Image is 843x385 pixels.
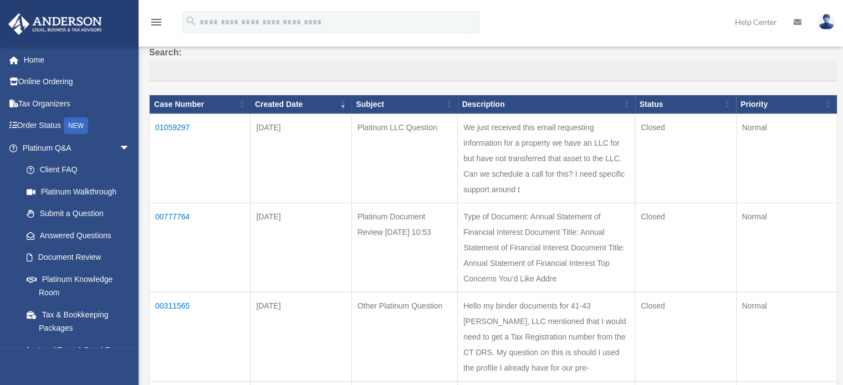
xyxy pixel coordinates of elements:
[150,19,163,29] a: menu
[351,95,457,114] th: Subject: activate to sort column ascending
[635,95,736,114] th: Status: activate to sort column ascending
[16,159,141,181] a: Client FAQ
[251,114,351,203] td: [DATE]
[351,203,457,292] td: Platinum Document Review [DATE] 10:53
[458,292,635,381] td: Hello my binder documents for 41-43 [PERSON_NAME], LLC mentioned that I would need to get a Tax R...
[458,203,635,292] td: Type of Document: Annual Statement of Financial Interest Document Title: Annual Statement of Fina...
[16,304,141,339] a: Tax & Bookkeeping Packages
[818,14,835,30] img: User Pic
[8,137,141,159] a: Platinum Q&Aarrow_drop_down
[251,203,351,292] td: [DATE]
[635,292,736,381] td: Closed
[351,114,457,203] td: Platinum LLC Question
[16,181,141,203] a: Platinum Walkthrough
[149,45,837,81] label: Search:
[150,95,251,114] th: Case Number: activate to sort column ascending
[458,114,635,203] td: We just received this email requesting information for a property we have an LLC for but have not...
[8,49,147,71] a: Home
[150,16,163,29] i: menu
[150,292,251,381] td: 00311565
[119,137,141,160] span: arrow_drop_down
[16,268,141,304] a: Platinum Knowledge Room
[458,95,635,114] th: Description: activate to sort column ascending
[16,339,141,361] a: Land Trust & Deed Forum
[736,203,837,292] td: Normal
[635,114,736,203] td: Closed
[8,71,147,93] a: Online Ordering
[64,117,88,134] div: NEW
[16,203,141,225] a: Submit a Question
[149,60,837,81] input: Search:
[736,292,837,381] td: Normal
[351,292,457,381] td: Other Platinum Question
[736,95,837,114] th: Priority: activate to sort column ascending
[8,93,147,115] a: Tax Organizers
[5,13,105,35] img: Anderson Advisors Platinum Portal
[150,203,251,292] td: 00777764
[16,247,141,269] a: Document Review
[635,203,736,292] td: Closed
[736,114,837,203] td: Normal
[185,15,197,27] i: search
[150,114,251,203] td: 01059297
[251,95,351,114] th: Created Date: activate to sort column ascending
[16,224,136,247] a: Answered Questions
[251,292,351,381] td: [DATE]
[8,115,147,137] a: Order StatusNEW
